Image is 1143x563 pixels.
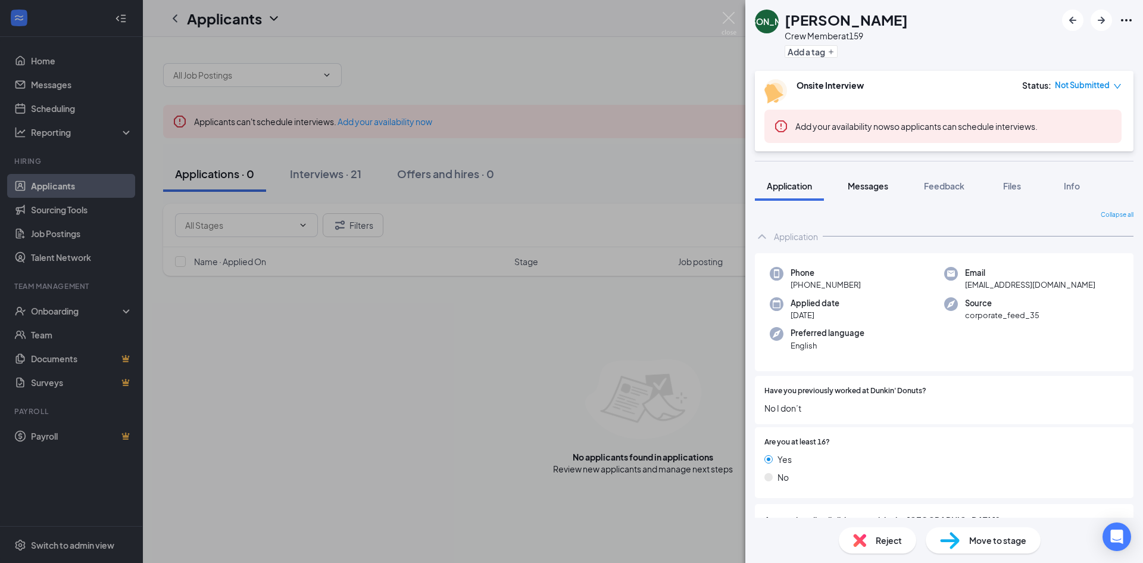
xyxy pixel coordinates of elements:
[969,534,1026,547] span: Move to stage
[777,471,789,484] span: No
[774,119,788,133] svg: Error
[965,279,1095,291] span: [EMAIL_ADDRESS][DOMAIN_NAME]
[785,10,908,30] h1: [PERSON_NAME]
[791,267,861,279] span: Phone
[764,514,1124,527] span: Are you legally eligible to work in the [GEOGRAPHIC_DATA]?
[1101,210,1133,220] span: Collapse all
[767,181,812,191] span: Application
[924,181,964,191] span: Feedback
[827,48,835,55] svg: Plus
[1064,181,1080,191] span: Info
[1119,13,1133,27] svg: Ellipses
[774,231,818,242] div: Application
[791,309,839,321] span: [DATE]
[1062,10,1083,31] button: ArrowLeftNew
[965,267,1095,279] span: Email
[1091,10,1112,31] button: ArrowRight
[764,385,926,397] span: Have you previously worked at Dunkin' Donuts?
[1055,79,1110,91] span: Not Submitted
[764,402,1124,415] span: No I don’t
[764,437,830,448] span: Are you at least 16?
[795,121,1038,132] span: so applicants can schedule interviews.
[1066,13,1080,27] svg: ArrowLeftNew
[795,120,890,132] button: Add your availability now
[1113,82,1122,91] span: down
[1094,13,1108,27] svg: ArrowRight
[965,309,1039,321] span: corporate_feed_35
[777,453,792,466] span: Yes
[755,229,769,244] svg: ChevronUp
[791,279,861,291] span: [PHONE_NUMBER]
[876,534,902,547] span: Reject
[1103,522,1131,551] div: Open Intercom Messenger
[1003,181,1021,191] span: Files
[1022,79,1051,91] div: Status :
[791,327,864,339] span: Preferred language
[732,15,801,27] div: [PERSON_NAME]
[797,80,864,91] b: Onsite Interview
[785,30,908,42] div: Crew Member at 159
[791,340,864,352] span: English
[848,181,888,191] span: Messages
[785,45,838,58] button: PlusAdd a tag
[965,297,1039,309] span: Source
[791,297,839,309] span: Applied date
